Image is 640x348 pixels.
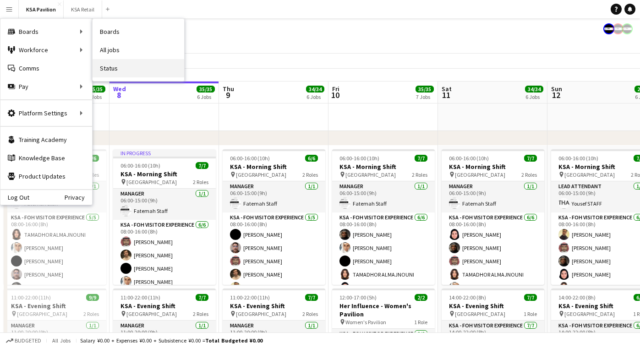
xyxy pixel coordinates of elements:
span: 12:00-17:00 (5h) [339,294,377,301]
a: Knowledge Base [0,149,92,167]
div: 6 Jobs [306,93,324,100]
span: Total Budgeted ¥0.00 [205,337,263,344]
div: Salary ¥0.00 + Expenses ¥0.00 + Subsistence ¥0.00 = [80,337,263,344]
span: [GEOGRAPHIC_DATA] [126,179,177,185]
div: 6 Jobs [525,93,543,100]
span: 10 [331,90,339,100]
span: Women's Pavilion [345,319,386,326]
div: In progress [113,149,216,157]
h3: Her Influence - Women's Pavilion [332,302,435,318]
span: 7/7 [196,162,208,169]
span: 2 Roles [521,171,537,178]
span: 06:00-16:00 (10h) [230,155,270,162]
span: 2 Roles [83,310,99,317]
span: 8 [112,90,126,100]
app-card-role: KSA - FOH Visitor Experience5/508:00-16:00 (8h)[PERSON_NAME][PERSON_NAME][PERSON_NAME][PERSON_NAM... [223,212,325,297]
span: [GEOGRAPHIC_DATA] [236,310,286,317]
span: 7/7 [415,155,427,162]
span: 11:00-22:00 (11h) [120,294,160,301]
button: KSA Pavilion [19,0,64,18]
span: 11:00-22:00 (11h) [230,294,270,301]
h3: KSA - Evening Shift [113,302,216,310]
app-job-card: In progress06:00-16:00 (10h)7/7KSA - Morning Shift [GEOGRAPHIC_DATA]2 RolesManager1/106:00-15:00 ... [113,149,216,285]
app-card-role: Manager1/106:00-15:00 (9h)Fatemah Staff [442,181,544,212]
app-card-role: Manager1/106:00-15:00 (9h)Fatemah Staff [223,181,325,212]
app-card-role: KSA - FOH Visitor Experience6/608:00-16:00 (8h)[PERSON_NAME][PERSON_NAME][PERSON_NAME][PERSON_NAME] [113,220,216,317]
h3: KSA - Morning Shift [332,163,435,171]
span: 14:00-22:00 (8h) [558,294,596,301]
div: Platform Settings [0,104,92,122]
app-card-role: KSA - FOH Visitor Experience6/608:00-16:00 (8h)[PERSON_NAME][PERSON_NAME][PERSON_NAME]TAMADHOR AL... [332,212,435,310]
span: 35/35 [87,86,105,92]
a: Log Out [0,194,29,201]
span: [GEOGRAPHIC_DATA] [455,310,505,317]
span: 34/34 [525,86,543,92]
span: [GEOGRAPHIC_DATA] [564,310,615,317]
app-card-role: Manager1/106:00-15:00 (9h)Fatemah Staff [113,189,216,220]
span: [GEOGRAPHIC_DATA] [126,310,177,317]
span: 9 [221,90,234,100]
span: 1 Role [524,310,537,317]
span: 06:00-16:00 (10h) [449,155,489,162]
h3: KSA - Morning Shift [113,170,216,178]
span: Sat [442,85,452,93]
span: Wed [113,85,126,93]
a: Comms [0,59,92,77]
div: Workforce [0,41,92,59]
span: 06:00-16:00 (10h) [120,162,160,169]
span: 06:00-16:00 (10h) [558,155,598,162]
span: All jobs [50,337,72,344]
button: Budgeted [5,336,43,346]
span: 2 Roles [193,310,208,317]
span: 2 Roles [302,171,318,178]
span: 6/6 [305,155,318,162]
span: 2 Roles [193,179,208,185]
div: Boards [0,22,92,41]
span: 35/35 [197,86,215,92]
app-user-avatar: Fatemah Jeelani [603,23,614,34]
span: [GEOGRAPHIC_DATA] [564,171,615,178]
span: [GEOGRAPHIC_DATA] [17,310,67,317]
h3: KSA - Morning Shift [442,163,544,171]
h3: KSA - Evening Shift [223,302,325,310]
a: All jobs [93,41,184,59]
button: KSA Retail [64,0,102,18]
span: 06:00-16:00 (10h) [339,155,379,162]
span: 12 [550,90,562,100]
div: 7 Jobs [416,93,433,100]
a: Boards [93,22,184,41]
span: Sun [551,85,562,93]
div: 6 Jobs [88,93,105,100]
app-card-role: KSA - FOH Visitor Experience6/608:00-16:00 (8h)[PERSON_NAME][PERSON_NAME][PERSON_NAME]TAMADHOR AL... [442,212,544,310]
span: 34/34 [306,86,324,92]
span: 7/7 [305,294,318,301]
span: 11 [440,90,452,100]
a: Product Updates [0,167,92,185]
span: 2/2 [415,294,427,301]
span: 2 Roles [302,310,318,317]
app-job-card: 06:00-16:00 (10h)7/7KSA - Morning Shift [GEOGRAPHIC_DATA]2 RolesManager1/106:00-15:00 (9h)Fatemah... [442,149,544,285]
span: Thu [223,85,234,93]
a: Privacy [65,194,92,201]
h3: KSA - Evening Shift [442,302,544,310]
span: Budgeted [15,337,41,344]
span: 7/7 [524,155,537,162]
div: Pay [0,77,92,96]
span: 11:00-22:00 (11h) [11,294,51,301]
span: 35/35 [416,86,434,92]
span: Fri [332,85,339,93]
app-job-card: 06:00-16:00 (10h)6/6KSA - Morning Shift [GEOGRAPHIC_DATA]2 RolesManager1/106:00-15:00 (9h)Fatemah... [4,149,106,285]
app-job-card: 06:00-16:00 (10h)7/7KSA - Morning Shift [GEOGRAPHIC_DATA]2 RolesManager1/106:00-15:00 (9h)Fatemah... [332,149,435,285]
span: 14:00-22:00 (8h) [449,294,486,301]
a: Training Academy [0,130,92,149]
h3: KSA - Evening Shift [4,302,106,310]
span: 9/9 [86,294,99,301]
div: 06:00-16:00 (10h)6/6KSA - Morning Shift [GEOGRAPHIC_DATA]2 RolesManager1/106:00-15:00 (9h)Fatemah... [223,149,325,285]
h3: KSA - Morning Shift [223,163,325,171]
span: 2 Roles [412,171,427,178]
span: 1 Role [414,319,427,326]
